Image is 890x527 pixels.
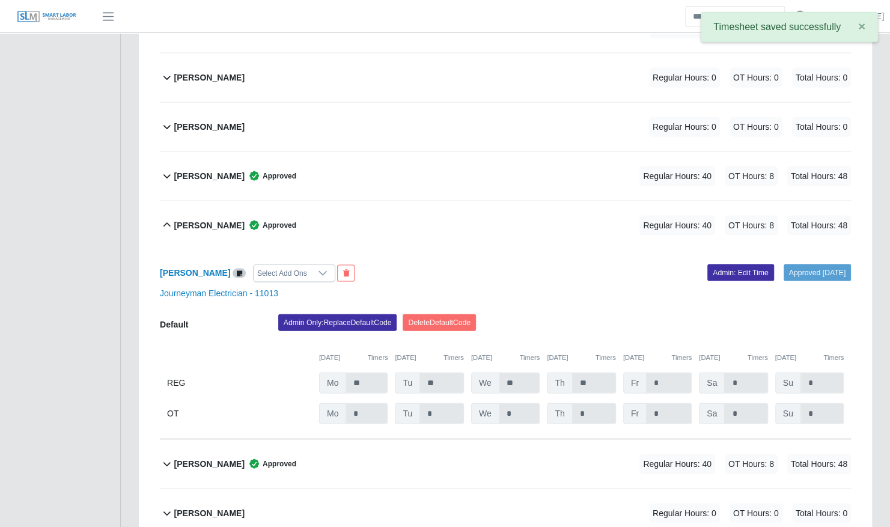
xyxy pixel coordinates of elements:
span: Total Hours: 48 [787,454,851,474]
span: Total Hours: 48 [787,166,851,186]
span: Regular Hours: 40 [639,216,715,236]
button: Timers [823,353,844,363]
b: [PERSON_NAME] [174,219,245,232]
button: [PERSON_NAME] Approved Regular Hours: 40 OT Hours: 8 Total Hours: 48 [160,440,851,489]
button: [PERSON_NAME] Regular Hours: 0 OT Hours: 0 Total Hours: 0 [160,53,851,102]
button: Admin Only:ReplaceDefaultCode [278,314,397,331]
input: Search [685,6,785,27]
button: Timers [443,353,464,363]
span: OT Hours: 8 [725,454,778,474]
div: [DATE] [775,353,844,363]
div: Select Add Ons [254,265,311,282]
div: [DATE] [319,353,388,363]
span: OT Hours: 8 [725,216,778,236]
button: End Worker & Remove from the Timesheet [337,265,355,282]
div: Timesheet saved successfully [701,12,878,42]
span: Sa [699,373,725,394]
a: Admin: Edit Time [707,264,774,281]
span: Su [775,403,801,424]
span: We [471,373,499,394]
span: OT Hours: 0 [730,504,782,523]
span: Regular Hours: 40 [639,166,715,186]
img: SLM Logo [17,10,77,23]
span: Th [547,403,572,424]
div: [DATE] [699,353,767,363]
div: OT [167,403,312,424]
b: Default [160,320,188,329]
span: Su [775,373,801,394]
div: [DATE] [623,353,692,363]
button: Timers [368,353,388,363]
span: Approved [245,170,296,182]
span: Tu [395,373,420,394]
div: REG [167,373,312,394]
span: Fr [623,403,647,424]
span: OT Hours: 0 [730,117,782,137]
span: × [858,19,865,33]
a: View/Edit Notes [233,268,246,278]
a: [PERSON_NAME] [815,10,884,23]
a: [PERSON_NAME] [160,268,230,278]
a: Approved [DATE] [784,264,851,281]
button: Timers [748,353,768,363]
span: OT Hours: 8 [725,166,778,186]
span: Total Hours: 0 [792,504,851,523]
b: [PERSON_NAME] [174,507,245,520]
span: Sa [699,403,725,424]
span: Regular Hours: 0 [649,504,720,523]
span: Total Hours: 0 [792,68,851,88]
b: [PERSON_NAME] [174,121,245,133]
span: Regular Hours: 0 [649,117,720,137]
button: [PERSON_NAME] Approved Regular Hours: 40 OT Hours: 8 Total Hours: 48 [160,201,851,250]
div: [DATE] [395,353,463,363]
span: Mo [319,403,346,424]
span: Approved [245,219,296,231]
span: OT Hours: 0 [730,68,782,88]
b: [PERSON_NAME] [174,458,245,471]
span: Th [547,373,572,394]
button: Timers [596,353,616,363]
span: We [471,403,499,424]
button: DeleteDefaultCode [403,314,476,331]
button: Timers [519,353,540,363]
span: Total Hours: 48 [787,216,851,236]
span: Mo [319,373,346,394]
a: Journeyman Electrician - 11013 [160,288,278,298]
span: Regular Hours: 0 [649,68,720,88]
button: Timers [671,353,692,363]
div: [DATE] [547,353,615,363]
button: [PERSON_NAME] Regular Hours: 0 OT Hours: 0 Total Hours: 0 [160,103,851,151]
button: [PERSON_NAME] Approved Regular Hours: 40 OT Hours: 8 Total Hours: 48 [160,152,851,201]
span: Total Hours: 0 [792,117,851,137]
span: Regular Hours: 40 [639,454,715,474]
span: Tu [395,403,420,424]
b: [PERSON_NAME] [174,170,245,183]
div: [DATE] [471,353,540,363]
span: Approved [245,458,296,470]
span: Fr [623,373,647,394]
b: [PERSON_NAME] [174,72,245,84]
